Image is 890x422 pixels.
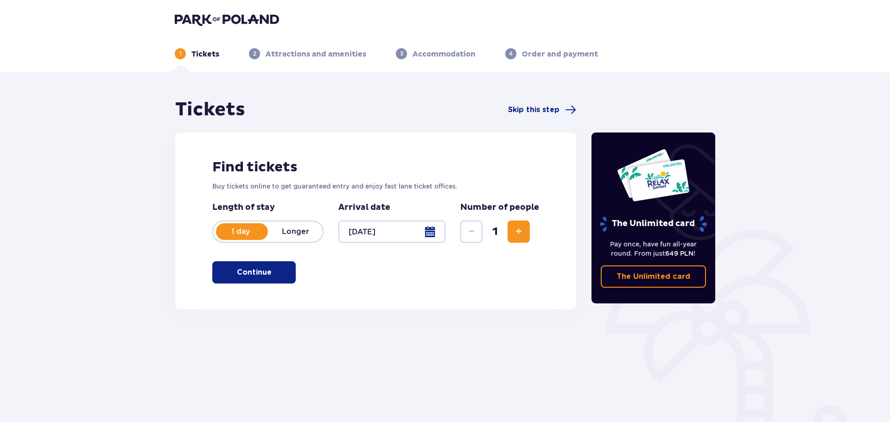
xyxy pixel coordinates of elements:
[460,220,483,243] button: Decrease
[508,105,559,115] span: Skip this step
[175,98,245,121] h1: Tickets
[460,202,539,213] p: Number of people
[175,13,279,26] img: Park of Poland logo
[508,104,576,115] a: Skip this step
[484,225,506,239] span: 1
[213,227,268,237] p: 1 day
[237,267,272,277] p: Continue
[509,50,513,58] p: 4
[212,158,539,176] h2: Find tickets
[400,50,403,58] p: 3
[413,49,476,59] p: Accommodation
[599,216,708,232] p: The Unlimited card
[665,250,693,257] span: 649 PLN
[268,227,323,237] p: Longer
[179,50,182,58] p: 1
[338,202,390,213] p: Arrival date
[617,271,690,282] p: The Unlimited card
[253,50,256,58] p: 2
[212,261,296,283] button: Continue
[212,182,539,191] p: Buy tickets online to get guaranteed entry and enjoy fast lane ticket offices.
[601,265,706,288] a: The Unlimited card
[508,220,530,243] button: Increase
[212,202,324,213] p: Length of stay
[601,239,706,258] p: Pay once, have fun all-year round. From just !
[266,49,366,59] p: Attractions and amenities
[191,49,219,59] p: Tickets
[522,49,598,59] p: Order and payment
